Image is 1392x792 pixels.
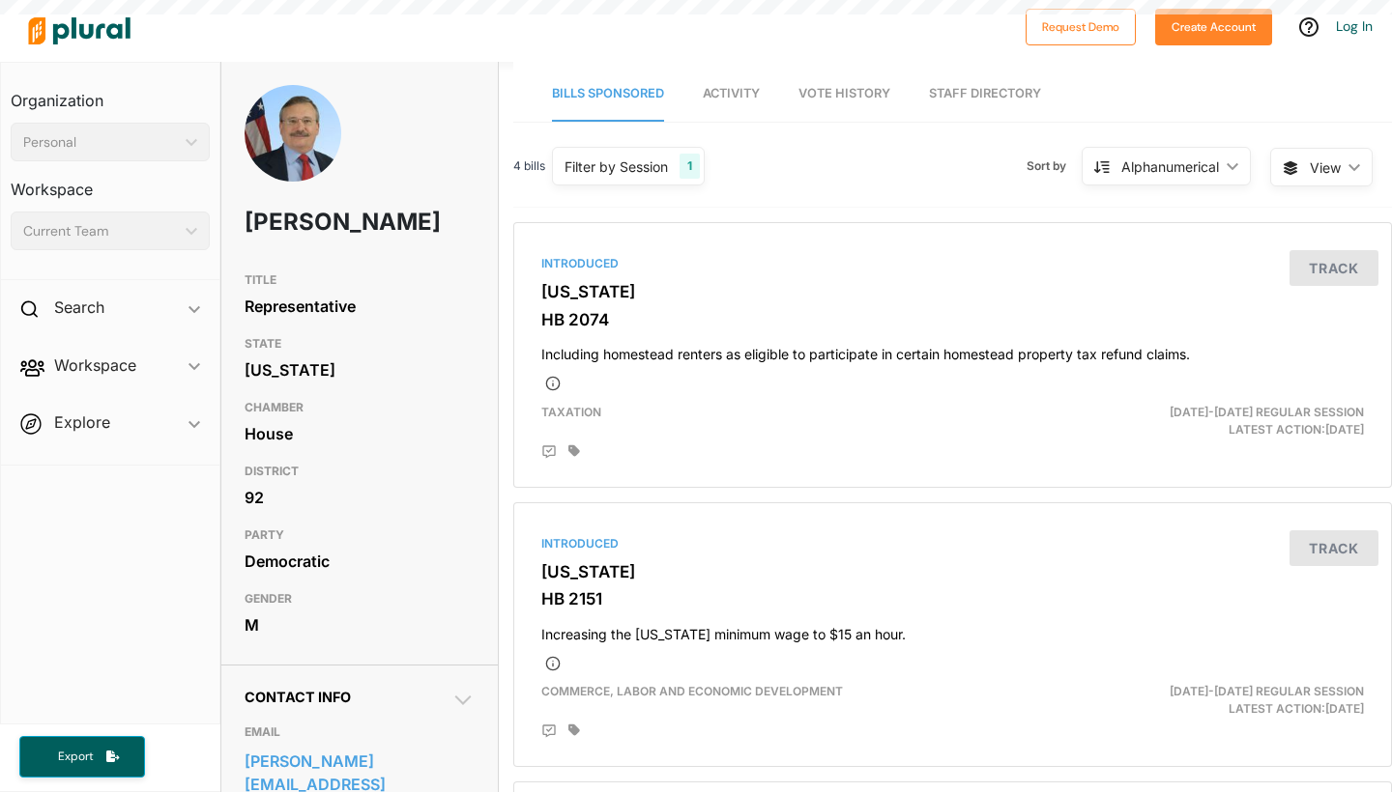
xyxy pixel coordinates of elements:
span: Activity [703,86,760,100]
h4: Increasing the [US_STATE] minimum wage to $15 an hour. [541,617,1364,643]
h3: TITLE [245,269,475,292]
div: Add Position Statement [541,444,557,460]
div: Latest Action: [DATE] [1094,404,1378,438]
div: House [245,419,475,448]
h3: EMAIL [245,721,475,744]
div: Representative [245,292,475,321]
span: Taxation [541,405,601,419]
span: Commerce, Labor and Economic Development [541,684,843,698]
span: Vote History [798,86,890,100]
div: Democratic [245,547,475,576]
div: Alphanumerical [1121,156,1219,177]
button: Create Account [1155,9,1272,45]
button: Export [19,736,145,778]
button: Request Demo [1026,9,1136,45]
div: [US_STATE] [245,355,475,384]
div: 92 [245,483,475,512]
div: Latest Action: [DATE] [1094,683,1378,718]
a: Bills Sponsored [552,67,664,122]
h3: Workspace [11,161,210,204]
h3: [US_STATE] [541,282,1364,301]
div: Introduced [541,535,1364,552]
h3: DISTRICT [245,460,475,483]
span: Export [44,749,106,765]
a: Log In [1336,17,1373,35]
a: Vote History [798,67,890,122]
span: Bills Sponsored [552,86,664,100]
img: Headshot of John Carmichael [245,85,341,226]
h2: Search [54,297,104,318]
div: Add tags [568,723,580,737]
div: 1 [680,154,700,179]
h3: HB 2074 [541,310,1364,329]
a: Create Account [1155,15,1272,36]
span: [DATE]-[DATE] Regular Session [1170,405,1364,419]
span: 4 bills [513,157,545,175]
h3: GENDER [245,587,475,610]
button: Track [1290,250,1378,286]
div: Filter by Session [565,156,668,177]
a: Request Demo [1026,15,1136,36]
h3: Organization [11,72,210,115]
h4: Including homestead renters as eligible to participate in certain homestead property tax refund c... [541,337,1364,363]
div: M [245,610,475,639]
div: Introduced [541,255,1364,272]
h3: STATE [245,332,475,355]
h3: [US_STATE] [541,562,1364,581]
div: Personal [23,132,178,153]
h3: PARTY [245,523,475,547]
a: Staff Directory [929,67,1041,122]
span: Sort by [1027,157,1082,175]
span: [DATE]-[DATE] Regular Session [1170,684,1364,698]
div: Add Position Statement [541,723,557,739]
h3: CHAMBER [245,396,475,419]
button: Track [1290,530,1378,566]
h3: HB 2151 [541,589,1364,608]
span: Contact Info [245,689,351,705]
a: Activity [703,67,760,122]
div: Add tags [568,444,580,458]
h1: [PERSON_NAME] [245,193,383,251]
span: View [1310,157,1341,178]
div: Current Team [23,221,178,241]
